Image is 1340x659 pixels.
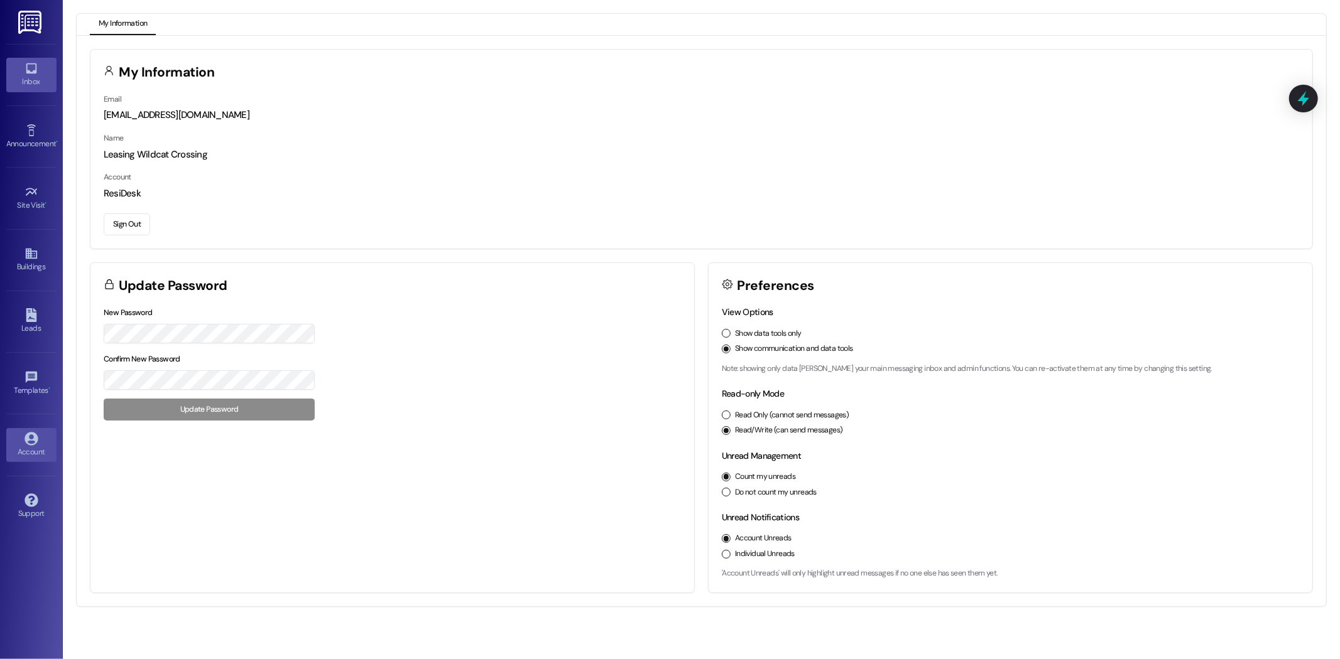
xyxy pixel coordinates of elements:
[104,172,131,182] label: Account
[119,279,227,292] h3: Update Password
[735,328,802,340] label: Show data tools only
[722,306,773,318] label: View Options
[722,363,1299,375] p: Note: showing only data [PERSON_NAME] your main messaging inbox and admin functions. You can re-a...
[104,133,124,143] label: Name
[738,279,814,292] h3: Preferences
[6,243,57,277] a: Buildings
[45,199,47,208] span: •
[735,487,817,498] label: Do not count my unreads
[18,11,44,34] img: ResiDesk Logo
[104,148,1299,161] div: Leasing Wildcat Crossing
[6,304,57,338] a: Leads
[735,343,853,355] label: Show communication and data tools
[722,568,1299,579] p: 'Account Unreads' will only highlight unread messages if no one else has seen them yet.
[104,354,180,364] label: Confirm New Password
[6,367,57,400] a: Templates •
[735,471,795,483] label: Count my unreads
[6,428,57,462] a: Account
[6,181,57,215] a: Site Visit •
[722,512,799,523] label: Unread Notifications
[119,66,215,79] h3: My Information
[6,58,57,92] a: Inbox
[104,308,153,318] label: New Password
[735,533,792,544] label: Account Unreads
[722,388,784,399] label: Read-only Mode
[6,490,57,523] a: Support
[48,384,50,393] span: •
[735,425,843,436] label: Read/Write (can send messages)
[104,213,150,235] button: Sign Out
[722,450,801,461] label: Unread Management
[104,109,1299,122] div: [EMAIL_ADDRESS][DOMAIN_NAME]
[90,14,156,35] button: My Information
[104,94,121,104] label: Email
[56,137,58,146] span: •
[735,549,795,560] label: Individual Unreads
[104,187,1299,200] div: ResiDesk
[735,410,849,421] label: Read Only (cannot send messages)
